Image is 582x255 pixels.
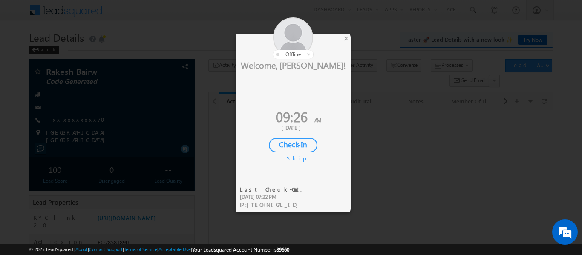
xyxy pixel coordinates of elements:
span: Your Leadsquared Account Number is [192,246,289,253]
a: Contact Support [89,246,123,252]
div: Skip [287,155,300,162]
a: About [75,246,88,252]
span: [TECHNICAL_ID] [247,201,303,208]
span: 09:26 [276,107,308,126]
span: 39660 [277,246,289,253]
span: AM [314,116,321,123]
div: Last Check-Out: [240,186,308,193]
span: offline [285,51,301,57]
div: Check-In [269,138,317,152]
span: © 2025 LeadSquared | | | | | [29,246,289,254]
div: Welcome, [PERSON_NAME]! [236,59,351,70]
div: × [342,34,351,43]
a: Terms of Service [124,246,157,252]
a: Acceptable Use [158,246,191,252]
div: [DATE] 07:22 PM [240,193,308,201]
div: [DATE] [242,124,344,132]
div: IP : [240,201,308,209]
